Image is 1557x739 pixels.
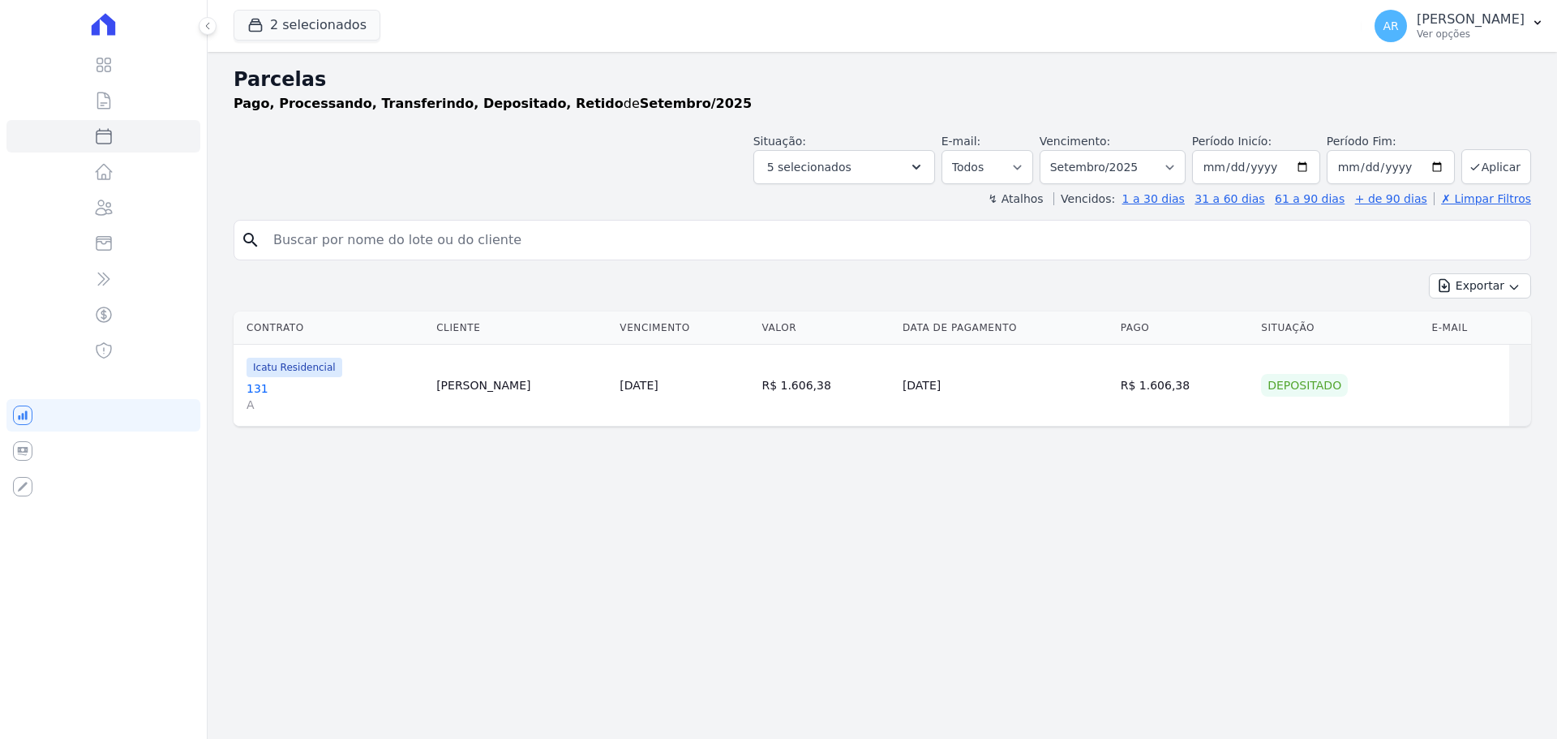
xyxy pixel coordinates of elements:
span: 5 selecionados [767,157,851,177]
label: Período Inicío: [1192,135,1272,148]
label: Situação: [753,135,806,148]
th: Valor [755,311,895,345]
a: 61 a 90 dias [1275,192,1345,205]
a: 1 a 30 dias [1122,192,1185,205]
a: 31 a 60 dias [1195,192,1264,205]
strong: Setembro/2025 [640,96,752,111]
strong: Pago, Processando, Transferindo, Depositado, Retido [234,96,624,111]
i: search [241,230,260,250]
th: Vencimento [613,311,755,345]
a: + de 90 dias [1355,192,1427,205]
th: Data de Pagamento [896,311,1114,345]
p: Ver opções [1417,28,1525,41]
h2: Parcelas [234,65,1531,94]
span: Icatu Residencial [247,358,342,377]
th: Situação [1255,311,1425,345]
label: Vencidos: [1053,192,1115,205]
th: Contrato [234,311,430,345]
input: Buscar por nome do lote ou do cliente [264,224,1524,256]
span: A [247,397,423,413]
button: AR [PERSON_NAME] Ver opções [1362,3,1557,49]
a: ✗ Limpar Filtros [1434,192,1531,205]
td: R$ 1.606,38 [1114,345,1255,427]
td: [DATE] [896,345,1114,427]
p: de [234,94,752,114]
span: AR [1383,20,1398,32]
label: E-mail: [941,135,981,148]
label: ↯ Atalhos [988,192,1043,205]
p: [PERSON_NAME] [1417,11,1525,28]
th: Pago [1114,311,1255,345]
th: E-mail [1425,311,1508,345]
button: 5 selecionados [753,150,935,184]
td: R$ 1.606,38 [755,345,895,427]
a: 131A [247,380,423,413]
td: [PERSON_NAME] [430,345,613,427]
button: Exportar [1429,273,1531,299]
button: Aplicar [1461,149,1531,184]
label: Período Fim: [1327,133,1455,150]
button: 2 selecionados [234,10,380,41]
a: [DATE] [620,379,658,392]
label: Vencimento: [1040,135,1110,148]
div: Depositado [1261,374,1348,397]
th: Cliente [430,311,613,345]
